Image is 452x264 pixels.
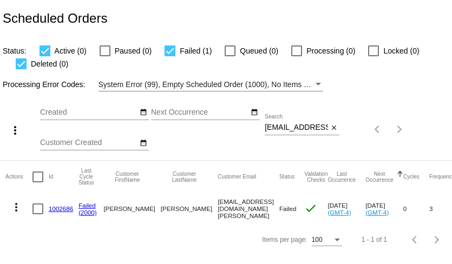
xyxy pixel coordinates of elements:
mat-select: Filter by Processing Error Codes [99,78,323,91]
mat-icon: close [330,124,338,133]
button: Next page [426,229,448,250]
mat-cell: [DATE] [365,193,403,225]
mat-icon: date_range [140,139,147,148]
mat-cell: [PERSON_NAME] [103,193,160,225]
mat-icon: more_vert [10,201,23,214]
a: 1002686 [49,205,73,212]
div: Items per page: [262,236,307,243]
mat-cell: [DATE] [327,193,365,225]
mat-cell: 0 [403,193,429,225]
mat-select: Items per page: [312,236,342,244]
button: Change sorting for CustomerFirstName [103,171,150,183]
span: Failed (1) [180,44,212,57]
a: (2000) [78,209,97,216]
button: Change sorting for NextOccurrenceUtc [365,171,394,183]
a: Failed [78,202,96,209]
input: Next Occurrence [151,108,248,117]
mat-header-cell: Validation Checks [304,161,327,193]
span: Active (0) [55,44,87,57]
button: Change sorting for CustomerEmail [218,174,256,180]
button: Change sorting for CustomerLastName [161,171,208,183]
span: Paused (0) [115,44,152,57]
div: 1 - 1 of 1 [362,236,387,243]
a: (GMT-4) [327,209,351,216]
button: Change sorting for Cycles [403,174,420,180]
input: Created [40,108,137,117]
button: Clear [328,122,339,134]
h2: Scheduled Orders [3,11,107,26]
button: Previous page [404,229,426,250]
input: Search [265,123,328,132]
mat-icon: more_vert [9,124,22,137]
mat-icon: check [304,202,317,215]
button: Change sorting for LastOccurrenceUtc [327,171,356,183]
mat-icon: date_range [140,108,147,117]
input: Customer Created [40,138,137,147]
button: Change sorting for LastProcessingCycleId [78,168,94,186]
mat-cell: [PERSON_NAME] [161,193,218,225]
span: Status: [3,47,27,55]
button: Change sorting for Id [49,174,53,180]
span: Queued (0) [240,44,278,57]
span: 100 [312,236,323,243]
span: Processing (0) [306,44,355,57]
span: Deleted (0) [31,57,68,70]
span: Locked (0) [383,44,419,57]
span: Failed [279,205,297,212]
mat-cell: [EMAIL_ADDRESS][DOMAIN_NAME][PERSON_NAME] [218,193,279,225]
button: Next page [389,118,410,140]
a: (GMT-4) [365,209,389,216]
button: Previous page [367,118,389,140]
mat-header-cell: Actions [5,161,32,193]
span: Processing Error Codes: [3,80,86,89]
mat-icon: date_range [251,108,258,117]
button: Change sorting for Status [279,174,294,180]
